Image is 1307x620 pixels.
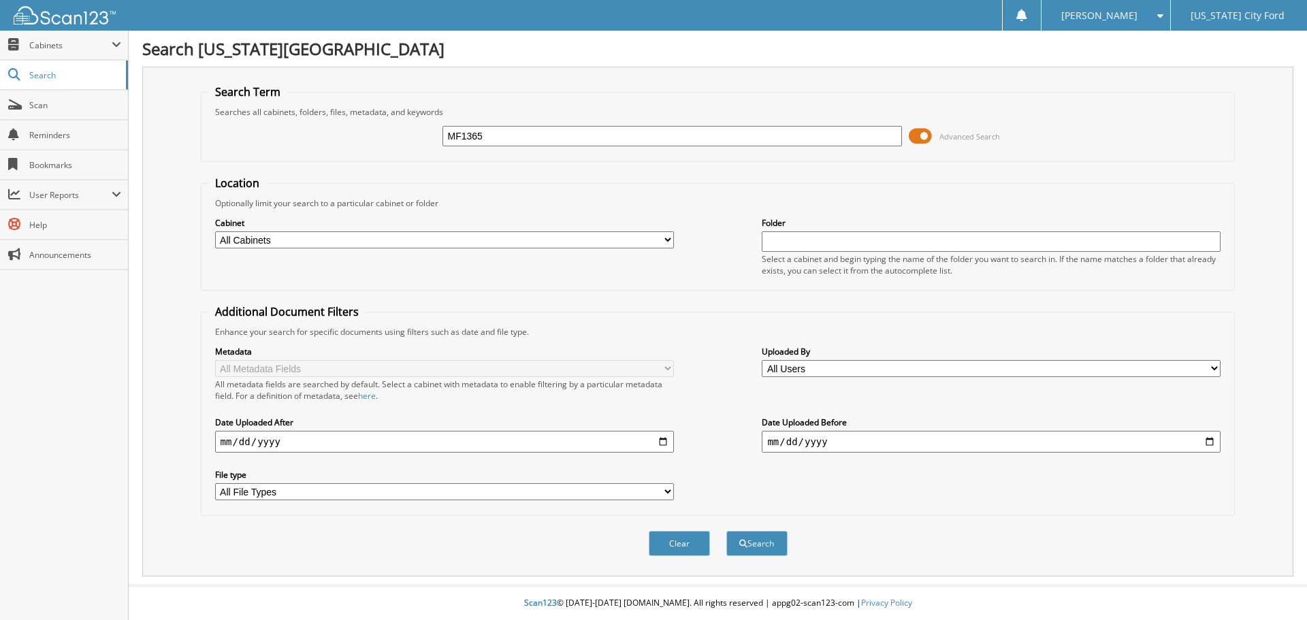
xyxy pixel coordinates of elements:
img: scan123-logo-white.svg [14,6,116,25]
span: Reminders [29,129,121,141]
span: [US_STATE] City Ford [1191,12,1285,20]
a: Privacy Policy [861,597,912,608]
span: Advanced Search [939,131,1000,142]
span: User Reports [29,189,112,201]
label: Date Uploaded After [215,417,674,428]
span: Cabinets [29,39,112,51]
span: Help [29,219,121,231]
h1: Search [US_STATE][GEOGRAPHIC_DATA] [142,37,1293,60]
button: Clear [649,531,710,556]
input: start [215,431,674,453]
legend: Search Term [208,84,287,99]
label: File type [215,469,674,480]
iframe: Chat Widget [1239,555,1307,620]
label: Folder [762,217,1221,229]
span: Scan123 [524,597,557,608]
button: Search [726,531,788,556]
div: © [DATE]-[DATE] [DOMAIN_NAME]. All rights reserved | appg02-scan123-com | [129,587,1307,620]
label: Uploaded By [762,346,1221,357]
div: Searches all cabinets, folders, files, metadata, and keywords [208,106,1228,118]
legend: Location [208,176,266,191]
div: Optionally limit your search to a particular cabinet or folder [208,197,1228,209]
label: Cabinet [215,217,674,229]
label: Metadata [215,346,674,357]
span: Search [29,69,119,81]
a: here [358,390,376,402]
span: Announcements [29,249,121,261]
input: end [762,431,1221,453]
legend: Additional Document Filters [208,304,366,319]
span: Scan [29,99,121,111]
span: [PERSON_NAME] [1061,12,1137,20]
label: Date Uploaded Before [762,417,1221,428]
div: Enhance your search for specific documents using filters such as date and file type. [208,326,1228,338]
div: All metadata fields are searched by default. Select a cabinet with metadata to enable filtering b... [215,378,674,402]
div: Select a cabinet and begin typing the name of the folder you want to search in. If the name match... [762,253,1221,276]
span: Bookmarks [29,159,121,171]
